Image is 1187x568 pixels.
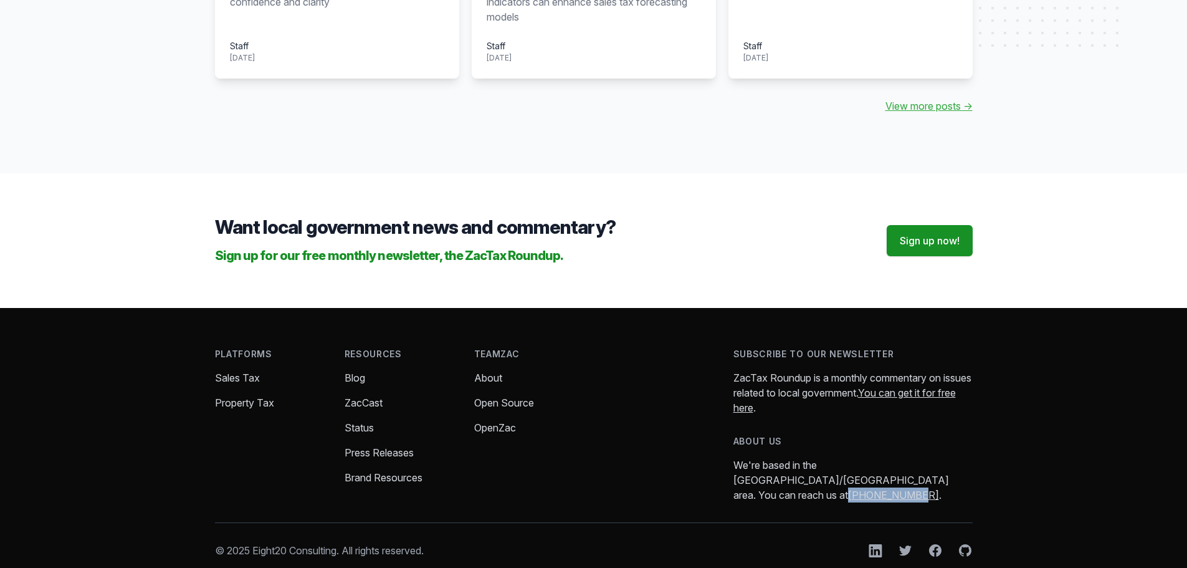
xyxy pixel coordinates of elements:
[345,397,383,409] a: ZacCast
[215,348,325,360] h4: Platforms
[885,99,973,113] a: View more posts →
[345,421,374,434] a: Status
[733,458,973,503] p: We're based in the [GEOGRAPHIC_DATA]/[GEOGRAPHIC_DATA] area. You can reach us at .
[887,225,973,256] a: Sign up now!
[474,421,516,434] a: OpenZac
[733,435,973,448] h4: About us
[230,53,255,62] time: [DATE]
[743,39,768,52] div: Staff
[733,370,973,415] p: ZacTax Roundup is a monthly commentary on issues related to local government. .
[474,372,502,384] a: About
[215,397,274,409] a: Property Tax
[345,372,365,384] a: Blog
[215,216,616,238] span: Want local government news and commentary?
[230,39,255,52] div: Staff
[474,348,584,360] h4: TeamZac
[474,397,534,409] a: Open Source
[743,53,768,62] time: [DATE]
[487,53,512,62] time: [DATE]
[215,248,564,263] span: Sign up for our free monthly newsletter, the ZacTax Roundup.
[215,543,424,558] p: © 2025 Eight20 Consulting. All rights reserved.
[733,348,973,360] h4: Subscribe to our newsletter
[345,471,422,484] a: Brand Resources
[345,446,414,459] a: Press Releases
[848,489,939,501] a: [PHONE_NUMBER]
[345,348,454,360] h4: Resources
[215,372,260,384] a: Sales Tax
[487,39,512,52] div: Staff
